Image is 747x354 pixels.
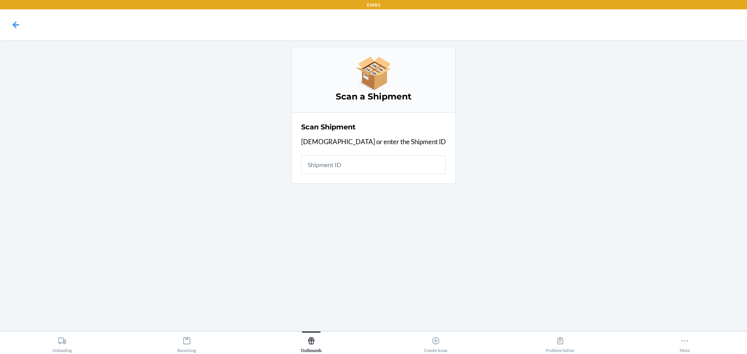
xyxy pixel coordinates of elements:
[424,333,447,353] div: Create Issue
[373,331,498,353] button: Create Issue
[301,155,446,174] input: Shipment ID
[301,137,446,147] p: [DEMOGRAPHIC_DATA] or enter the Shipment ID
[177,333,196,353] div: Receiving
[53,333,72,353] div: Unloading
[249,331,373,353] button: Outbounds
[622,331,747,353] button: More
[124,331,249,353] button: Receiving
[367,2,381,9] p: EWR1
[301,122,356,132] h2: Scan Shipment
[301,333,322,353] div: Outbounds
[680,333,690,353] div: More
[498,331,622,353] button: Problem Solver
[301,91,446,103] h3: Scan a Shipment
[546,333,575,353] div: Problem Solver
